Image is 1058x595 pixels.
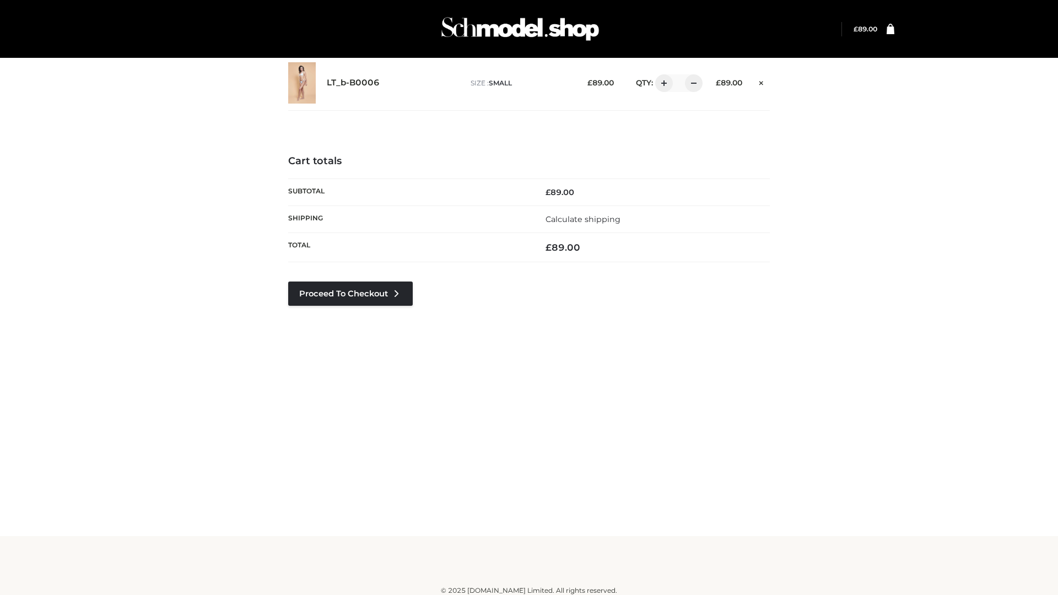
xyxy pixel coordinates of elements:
bdi: 89.00 [546,187,574,197]
a: Proceed to Checkout [288,282,413,306]
a: Calculate shipping [546,214,620,224]
th: Subtotal [288,178,529,205]
h4: Cart totals [288,155,770,167]
span: SMALL [489,79,512,87]
th: Total [288,233,529,262]
span: £ [546,187,550,197]
span: £ [546,242,552,253]
bdi: 89.00 [587,78,614,87]
img: Schmodel Admin 964 [438,7,603,51]
bdi: 89.00 [716,78,742,87]
bdi: 89.00 [546,242,580,253]
p: size : [471,78,570,88]
th: Shipping [288,205,529,232]
a: LT_b-B0006 [327,78,380,88]
span: £ [854,25,858,33]
span: £ [716,78,721,87]
a: Remove this item [753,74,770,89]
a: £89.00 [854,25,877,33]
div: QTY: [625,74,699,92]
bdi: 89.00 [854,25,877,33]
span: £ [587,78,592,87]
